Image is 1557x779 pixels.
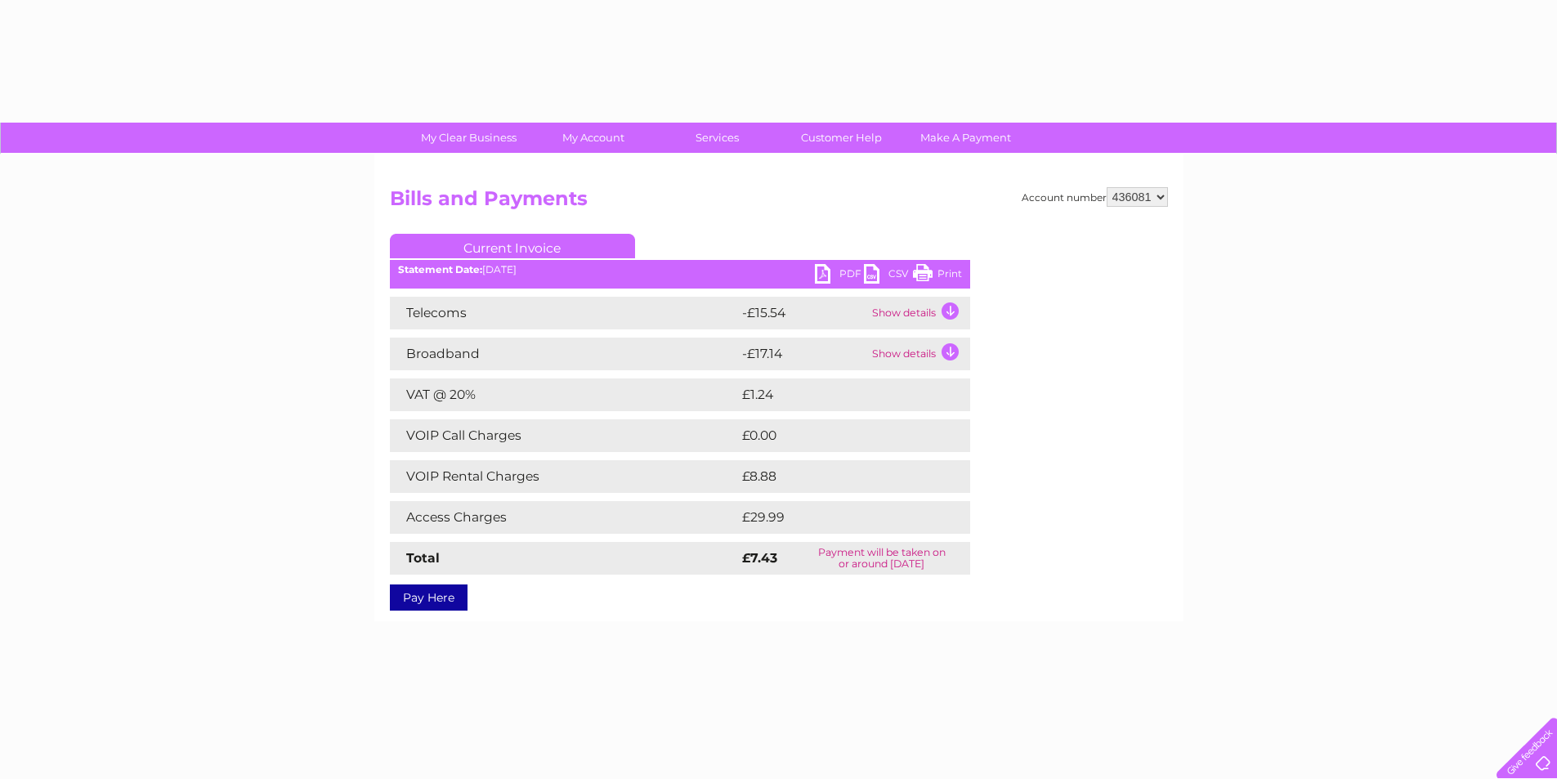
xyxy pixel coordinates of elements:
a: Make A Payment [898,123,1033,153]
a: Services [650,123,785,153]
td: VOIP Call Charges [390,419,738,452]
a: Pay Here [390,584,468,611]
td: VOIP Rental Charges [390,460,738,493]
div: [DATE] [390,264,970,275]
td: -£15.54 [738,297,868,329]
td: Show details [868,338,970,370]
td: Broadband [390,338,738,370]
td: Access Charges [390,501,738,534]
a: PDF [815,264,864,288]
a: My Clear Business [401,123,536,153]
strong: Total [406,550,440,566]
td: Show details [868,297,970,329]
td: £1.24 [738,378,930,411]
a: Current Invoice [390,234,635,258]
a: My Account [526,123,660,153]
td: -£17.14 [738,338,868,370]
td: Telecoms [390,297,738,329]
td: £0.00 [738,419,933,452]
a: Print [913,264,962,288]
td: £29.99 [738,501,938,534]
h2: Bills and Payments [390,187,1168,218]
td: £8.88 [738,460,933,493]
td: Payment will be taken on or around [DATE] [794,542,969,575]
a: CSV [864,264,913,288]
td: VAT @ 20% [390,378,738,411]
div: Account number [1022,187,1168,207]
b: Statement Date: [398,263,482,275]
a: Customer Help [774,123,909,153]
strong: £7.43 [742,550,777,566]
